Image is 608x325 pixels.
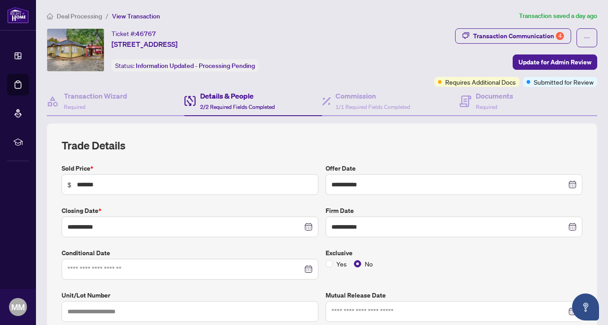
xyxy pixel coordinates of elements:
[534,77,594,87] span: Submitted for Review
[62,163,318,173] label: Sold Price
[473,29,564,43] div: Transaction Communication
[106,11,108,21] li: /
[112,39,178,50] span: [STREET_ADDRESS]
[62,138,582,153] h2: Trade Details
[112,59,259,72] div: Status:
[476,90,513,101] h4: Documents
[455,28,571,44] button: Transaction Communication4
[200,104,275,110] span: 2/2 Required Fields Completed
[556,32,564,40] div: 4
[47,13,53,19] span: home
[112,12,160,20] span: View Transaction
[333,259,350,269] span: Yes
[57,12,102,20] span: Deal Processing
[11,301,25,313] span: MM
[519,11,597,21] article: Transaction saved a day ago
[584,35,590,41] span: ellipsis
[335,90,410,101] h4: Commission
[136,30,156,38] span: 46767
[64,90,127,101] h4: Transaction Wizard
[47,29,104,71] img: IMG-S12210252_1.jpg
[513,54,597,70] button: Update for Admin Review
[62,290,318,300] label: Unit/Lot Number
[112,28,156,39] div: Ticket #:
[326,206,582,216] label: Firm Date
[326,248,582,258] label: Exclusive
[326,290,582,300] label: Mutual Release Date
[62,206,318,216] label: Closing Date
[335,104,410,110] span: 1/1 Required Fields Completed
[64,104,85,110] span: Required
[136,62,255,70] span: Information Updated - Processing Pending
[200,90,275,101] h4: Details & People
[7,7,29,23] img: logo
[62,248,318,258] label: Conditional Date
[572,293,599,320] button: Open asap
[67,180,72,190] span: $
[445,77,516,87] span: Requires Additional Docs
[476,104,497,110] span: Required
[519,55,591,69] span: Update for Admin Review
[326,163,582,173] label: Offer Date
[361,259,376,269] span: No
